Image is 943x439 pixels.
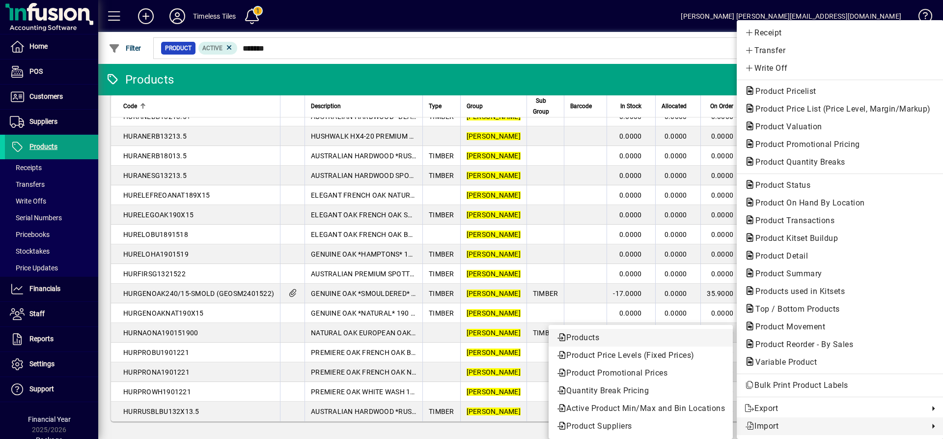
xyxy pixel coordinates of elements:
span: Products [556,332,725,344]
span: Product Summary [745,269,827,278]
span: Top / Bottom Products [745,304,845,314]
span: Import [745,420,924,432]
span: Receipt [745,27,936,39]
span: Product Reorder - By Sales [745,340,858,349]
span: Product Movement [745,322,830,331]
span: Product Quantity Breaks [745,157,850,167]
span: Products used in Kitsets [745,287,850,296]
span: Product On Hand By Location [745,198,870,207]
span: Product Valuation [745,122,827,131]
span: Product Transactions [745,216,839,225]
span: Product Pricelist [745,87,821,96]
span: Bulk Print Product Labels [745,380,936,391]
span: Variable Product [745,357,822,367]
span: Product Kitset Buildup [745,234,843,243]
span: Product Promotional Prices [556,367,725,379]
span: Quantity Break Pricing [556,385,725,397]
span: Export [745,403,924,414]
span: Product Price List (Price Level, Margin/Markup) [745,104,936,114]
span: Product Price Levels (Fixed Prices) [556,350,725,361]
span: Product Status [745,180,815,190]
span: Product Detail [745,251,813,261]
span: Transfer [745,45,936,57]
span: Active Product Min/Max and Bin Locations [556,403,725,414]
span: Write Off [745,62,936,74]
span: Product Suppliers [556,420,725,432]
span: Product Promotional Pricing [745,140,865,149]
